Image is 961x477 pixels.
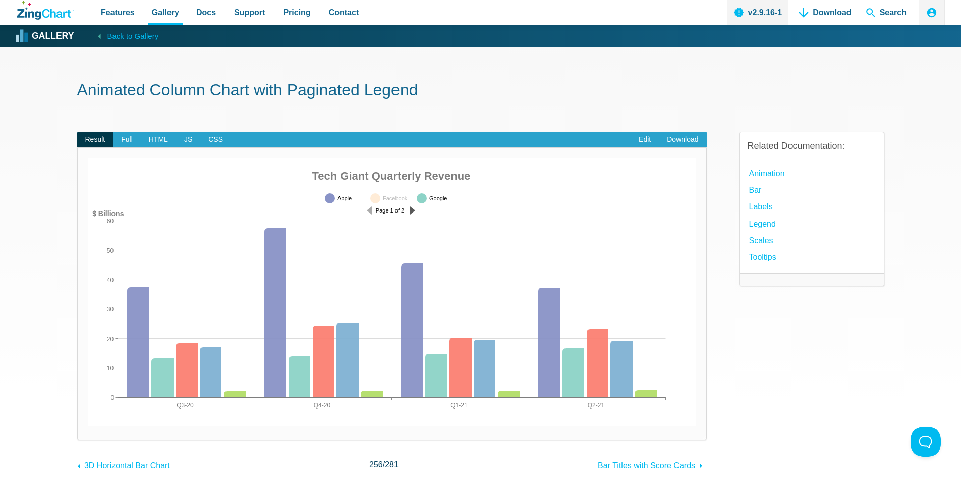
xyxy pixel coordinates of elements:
span: Support [234,6,265,19]
span: Contact [329,6,359,19]
span: Bar Titles with Score Cards [598,461,695,470]
span: HTML [141,132,176,148]
a: Legend [749,217,776,231]
span: Gallery [152,6,179,19]
a: Edit [631,132,659,148]
a: Labels [749,200,773,214]
span: Result [77,132,114,148]
span: 3D Horizontal Bar Chart [84,461,170,470]
iframe: Toggle Customer Support [911,427,941,457]
a: Scales [749,234,773,247]
a: Gallery [17,29,74,44]
span: Pricing [283,6,310,19]
span: CSS [200,132,231,148]
span: Docs [196,6,216,19]
span: Back to Gallery [107,30,158,43]
span: 281 [385,460,399,469]
h1: Animated Column Chart with Paginated Legend [77,80,884,102]
span: JS [176,132,200,148]
a: Back to Gallery [84,29,158,43]
a: 3D Horizontal Bar Chart [77,456,170,472]
h3: Related Documentation: [748,140,876,152]
strong: Gallery [32,32,74,41]
span: Full [113,132,141,148]
span: Features [101,6,135,19]
a: ZingChart Logo. Click to return to the homepage [17,1,74,20]
span: / [369,458,399,471]
a: Tooltips [749,250,776,264]
a: Bar [749,183,762,197]
a: Download [659,132,706,148]
span: 256 [369,460,383,469]
a: Bar Titles with Score Cards [598,456,706,472]
a: Animation [749,167,785,180]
